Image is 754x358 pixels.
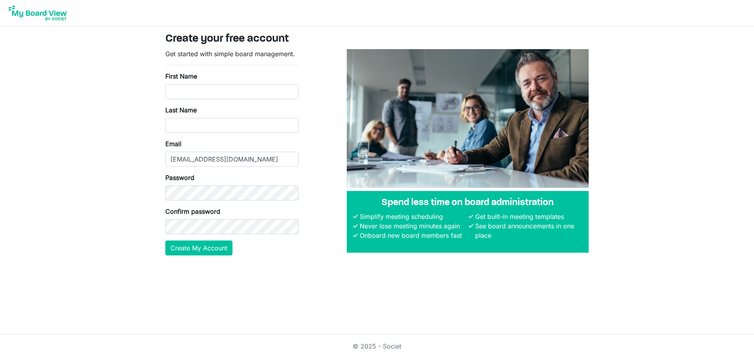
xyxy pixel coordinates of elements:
[358,212,467,221] li: Simplify meeting scheduling
[358,231,467,240] li: Onboard new board members fast
[165,105,197,115] label: Last Name
[165,241,232,255] button: Create My Account
[165,173,194,182] label: Password
[473,212,582,221] li: Get built-in meeting templates
[165,50,295,58] span: Get started with simple board management.
[165,72,197,81] label: First Name
[347,49,589,188] img: A photograph of board members sitting at a table
[165,33,589,46] h3: Create your free account
[353,197,582,209] h4: Spend less time on board administration
[473,221,582,240] li: See board announcements in one place
[165,139,181,149] label: Email
[353,342,401,350] a: © 2025 - Societ
[358,221,467,231] li: Never lose meeting minutes again
[165,207,220,216] label: Confirm password
[6,3,69,23] img: My Board View Logo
